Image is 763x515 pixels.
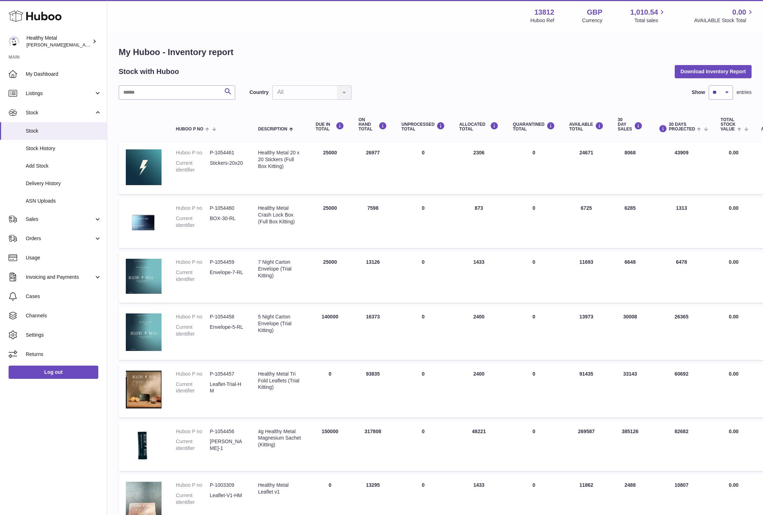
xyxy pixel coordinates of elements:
[210,269,244,283] dd: Envelope-7-RL
[210,149,244,156] dd: P-1054461
[176,269,210,283] dt: Current identifier
[729,150,738,155] span: 0.00
[720,118,735,132] span: Total stock value
[729,314,738,320] span: 0.00
[308,421,351,471] td: 150000
[630,8,667,24] a: 1,010.54 Total sales
[126,428,162,462] img: product image
[210,482,244,489] dd: P-1003309
[176,324,210,337] dt: Current identifier
[26,198,101,204] span: ASN Uploads
[26,145,101,152] span: Stock History
[532,429,535,434] span: 0
[562,306,611,360] td: 13973
[394,142,452,194] td: 0
[513,122,555,132] div: QUARANTINED Total
[611,198,650,248] td: 6285
[210,259,244,266] dd: P-1054459
[316,122,344,132] div: DUE IN TOTAL
[634,17,666,24] span: Total sales
[532,482,535,488] span: 0
[176,428,210,435] dt: Huboo P no
[126,313,162,351] img: product image
[26,128,101,134] span: Stock
[308,142,351,194] td: 25000
[650,306,714,360] td: 26365
[452,306,506,360] td: 2400
[351,198,394,248] td: 7598
[176,482,210,489] dt: Huboo P no
[401,122,445,132] div: UNPROCESSED Total
[210,324,244,337] dd: Envelope-5-RL
[351,421,394,471] td: 317808
[176,149,210,156] dt: Huboo P no
[210,492,244,506] dd: Leaflet-V1-HM
[732,8,746,17] span: 0.00
[176,127,203,132] span: Huboo P no
[452,142,506,194] td: 2306
[351,252,394,303] td: 13126
[532,259,535,265] span: 0
[308,363,351,417] td: 0
[611,252,650,303] td: 6648
[394,421,452,471] td: 0
[611,421,650,471] td: 385126
[532,150,535,155] span: 0
[26,293,101,300] span: Cases
[258,259,301,279] div: 7 Night Carton Envelope (Trial Kitting)
[532,205,535,211] span: 0
[26,90,94,97] span: Listings
[650,252,714,303] td: 6478
[618,118,643,132] div: 30 DAY SALES
[258,371,301,391] div: Healthy Metal Tri Fold Leaflets (Trial Kitting)
[176,160,210,173] dt: Current identifier
[452,363,506,417] td: 2400
[675,65,752,78] button: Download Inventory Report
[9,366,98,378] a: Log out
[258,149,301,170] div: Healthy Metal 20 x 20 Stickers (Full Box Kitting)
[26,332,101,338] span: Settings
[650,363,714,417] td: 60692
[562,252,611,303] td: 11693
[176,259,210,266] dt: Huboo P no
[729,259,738,265] span: 0.00
[258,127,287,132] span: Description
[176,313,210,320] dt: Huboo P no
[308,198,351,248] td: 25000
[562,142,611,194] td: 24671
[26,216,94,223] span: Sales
[176,438,210,452] dt: Current identifier
[210,313,244,320] dd: P-1054458
[176,205,210,212] dt: Huboo P no
[210,160,244,173] dd: Stickers-20x20
[669,122,695,132] span: 30 DAYS PROJECTED
[26,35,91,48] div: Healthy Metal
[650,142,714,194] td: 43909
[729,371,738,377] span: 0.00
[562,363,611,417] td: 91435
[692,89,705,96] label: Show
[452,421,506,471] td: 48221
[308,252,351,303] td: 25000
[729,205,738,211] span: 0.00
[26,109,94,116] span: Stock
[249,89,269,96] label: Country
[351,363,394,417] td: 93835
[210,215,244,229] dd: BOX-30-RL
[729,429,738,434] span: 0.00
[394,363,452,417] td: 0
[530,17,554,24] div: Huboo Ref
[582,17,603,24] div: Currency
[532,371,535,377] span: 0
[119,46,752,58] h1: My Huboo - Inventory report
[394,306,452,360] td: 0
[26,42,143,48] span: [PERSON_NAME][EMAIL_ADDRESS][DOMAIN_NAME]
[210,371,244,377] dd: P-1054457
[587,8,602,17] strong: GBP
[26,312,101,319] span: Channels
[650,421,714,471] td: 82682
[452,252,506,303] td: 1433
[176,381,210,395] dt: Current identifier
[611,363,650,417] td: 33143
[534,8,554,17] strong: 13812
